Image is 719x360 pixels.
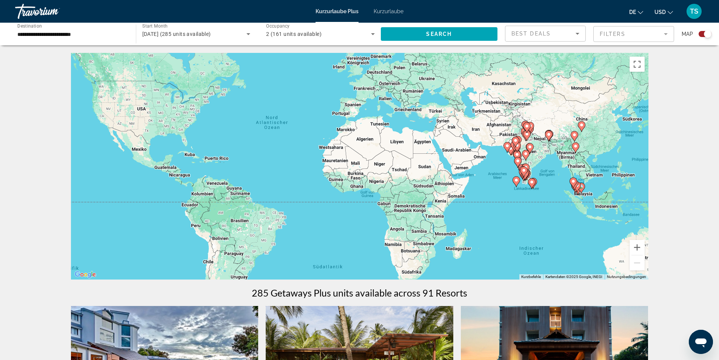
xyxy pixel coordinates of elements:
button: Filter [593,26,674,42]
a: Kurzurlaube [374,8,403,14]
button: Sprache ändern [629,6,643,17]
a: Travorium [15,2,91,21]
font: TS [690,7,698,15]
a: Nutzungsbedingungen (wird in neuem Tab geöffnet) [607,275,646,279]
span: Occupancy [266,23,290,29]
span: [DATE] (285 units available) [142,31,211,37]
font: de [629,9,636,15]
span: Best Deals [511,31,551,37]
button: Benutzermenü [684,3,704,19]
button: Verkleinern [630,255,645,270]
span: 2 (161 units available) [266,31,322,37]
button: Kurzbefehle [521,274,541,280]
a: Kurzurlaube Plus [316,8,359,14]
font: USD [654,9,666,15]
span: Start Month [142,23,168,29]
span: Kartendaten ©2025 Google, INEGI [545,275,602,279]
img: Google [73,270,98,280]
button: Vergrößern [630,240,645,255]
span: Map [682,29,693,39]
mat-select: Sort by [511,29,579,38]
button: Währung ändern [654,6,673,17]
span: Search [426,31,452,37]
iframe: Schaltfläche zum Öffnen des Messaging-Fensters [689,330,713,354]
a: Dieses Gebiet in Google Maps öffnen (in neuem Fenster) [73,270,98,280]
button: Search [381,27,498,41]
h1: 285 Getaways Plus units available across 91 Resorts [252,287,467,298]
span: Destination [17,23,42,28]
button: Vollbildansicht ein/aus [630,57,645,72]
